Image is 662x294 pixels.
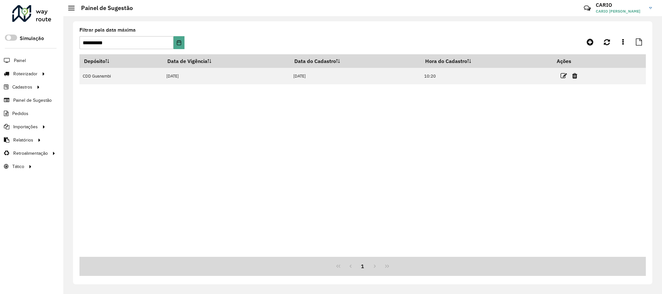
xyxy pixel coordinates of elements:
a: Contato Rápido [580,1,594,15]
th: Data do Cadastro [290,54,421,68]
a: Editar [561,71,567,80]
td: 10:20 [421,68,552,84]
td: [DATE] [290,68,421,84]
span: Relatórios [13,137,33,143]
span: CARIO [PERSON_NAME] [596,8,644,14]
span: Roteirizador [13,70,37,77]
th: Hora do Cadastro [421,54,552,68]
td: CDD Guanambi [79,68,163,84]
button: Choose Date [173,36,184,49]
h3: CARIO [596,2,644,8]
span: Importações [13,123,38,130]
label: Filtrar pela data máxima [79,26,136,34]
label: Simulação [20,35,44,42]
a: Excluir [572,71,577,80]
h2: Painel de Sugestão [75,5,133,12]
td: [DATE] [163,68,290,84]
th: Depósito [79,54,163,68]
button: 1 [357,260,369,272]
span: Painel de Sugestão [13,97,52,104]
span: Painel [14,57,26,64]
span: Retroalimentação [13,150,48,157]
span: Cadastros [12,84,32,90]
th: Data de Vigência [163,54,290,68]
span: Pedidos [12,110,28,117]
th: Ações [552,54,591,68]
span: Tático [12,163,24,170]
